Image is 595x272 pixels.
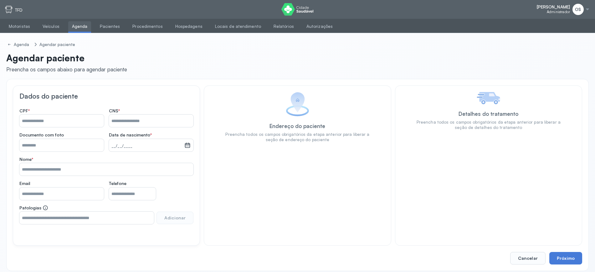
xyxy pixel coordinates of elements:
[19,108,30,114] span: CPF
[129,21,166,32] a: Procedimentos
[6,41,32,49] a: Agenda
[223,132,372,142] div: Preencha todos os campos obrigatórios da etapa anterior para liberar a seção de endereço do paciente
[15,8,23,13] p: TFD
[39,42,75,47] div: Agendar paciente
[156,212,193,224] button: Adicionar
[109,108,120,114] span: CNS
[19,181,30,186] span: Email
[172,21,206,32] a: Hospedagens
[19,157,33,162] span: Nome
[109,132,152,138] span: Data de nascimento
[211,21,265,32] a: Locais de atendimento
[537,4,570,10] span: [PERSON_NAME]
[270,21,298,32] a: Relatórios
[575,7,581,12] span: OS
[281,3,314,16] img: logo do Cidade Saudável
[38,41,77,49] a: Agendar paciente
[286,92,309,116] img: Imagem de Endereço do paciente
[19,132,64,138] span: Documento com foto
[510,252,546,264] button: Cancelar
[19,205,48,211] span: Patologias
[96,21,124,32] a: Pacientes
[39,21,63,32] a: Veículos
[6,52,127,64] p: Agendar paciente
[549,252,582,264] button: Próximo
[547,10,570,14] span: Administrador
[459,110,518,117] div: Detalhes do tratamento
[303,21,336,32] a: Autorizações
[5,21,34,32] a: Motoristas
[269,123,325,129] div: Endereço do paciente
[109,181,126,186] span: Telefone
[5,6,13,13] img: tfd.svg
[414,120,563,130] div: Preencha todos os campos obrigatórios da etapa anterior para liberar a seção de detalhes do trata...
[68,21,91,32] a: Agenda
[111,143,182,149] small: __/__/____
[19,92,193,100] h3: Dados do paciente
[6,66,127,73] div: Preencha os campos abaixo para agendar paciente
[477,92,500,104] img: Imagem de Detalhes do tratamento
[14,42,31,47] div: Agenda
